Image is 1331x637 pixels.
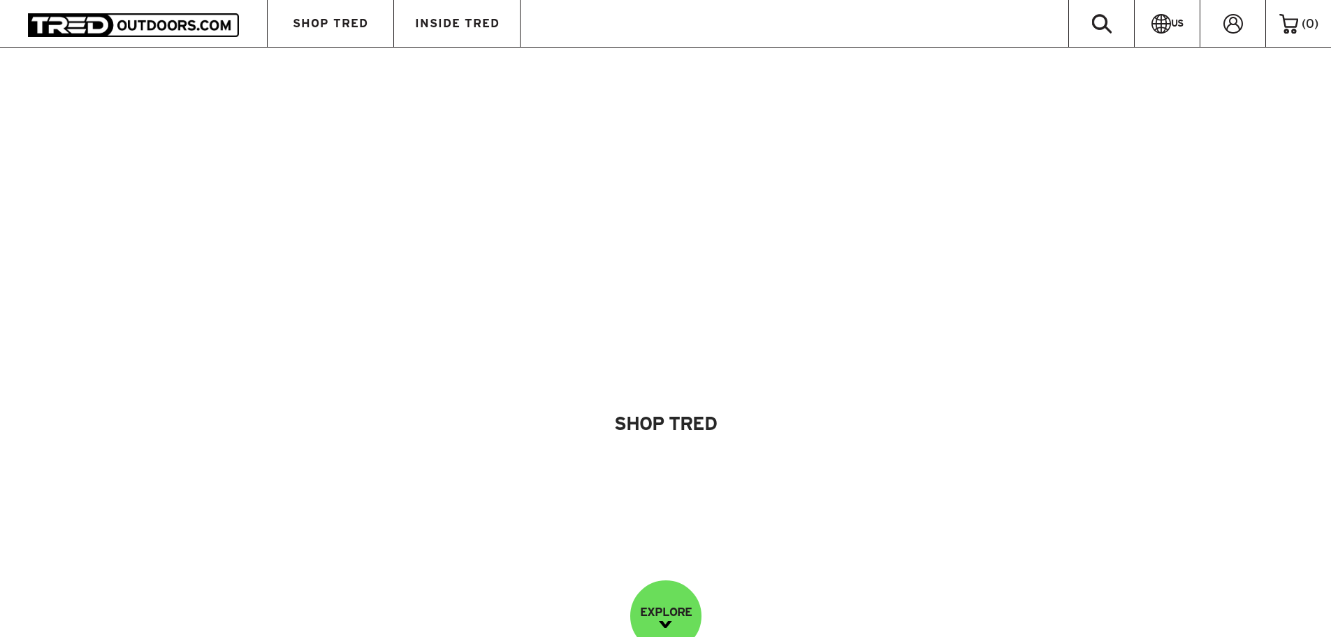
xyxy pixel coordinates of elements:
span: INSIDE TRED [415,17,500,29]
img: cart-icon [1279,14,1298,34]
a: Shop Tred [566,397,766,450]
img: down-image [659,621,672,628]
span: ( ) [1302,17,1318,30]
span: SHOP TRED [293,17,368,29]
span: 0 [1306,17,1314,30]
img: TRED Outdoors America [28,13,239,36]
img: banner-title [282,296,1050,341]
